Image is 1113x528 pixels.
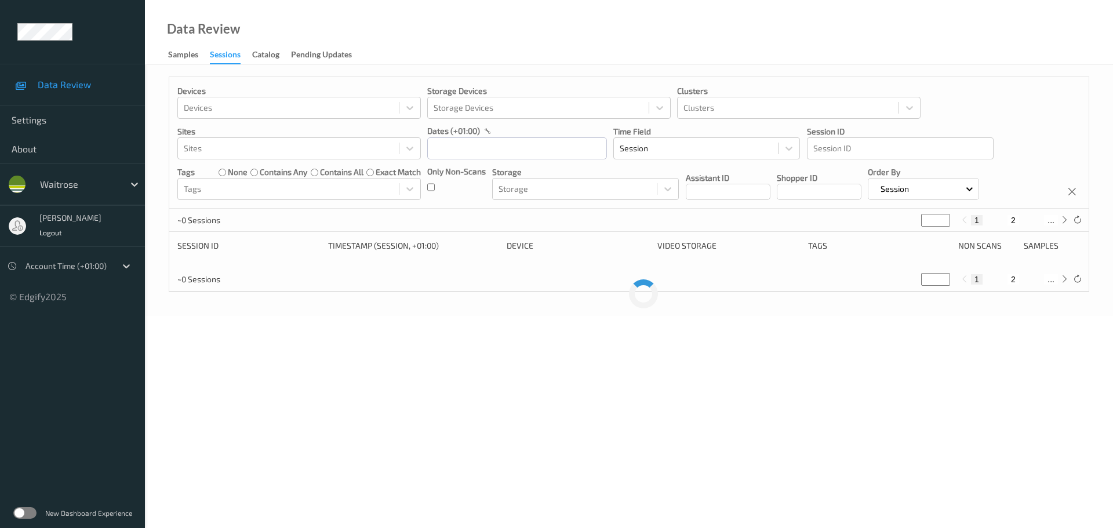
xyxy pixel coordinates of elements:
p: Shopper ID [777,172,861,184]
button: 2 [1007,215,1019,225]
div: Sessions [210,49,241,64]
div: Samples [168,49,198,63]
button: ... [1044,215,1058,225]
div: Session ID [177,240,320,252]
button: 2 [1007,274,1019,285]
label: contains all [320,166,363,178]
p: Tags [177,166,195,178]
div: Device [507,240,649,252]
a: Samples [168,47,210,63]
p: Time Field [613,126,800,137]
p: Session [876,183,913,195]
a: Catalog [252,47,291,63]
label: exact match [376,166,421,178]
div: Tags [808,240,951,252]
p: Order By [868,166,979,178]
button: 1 [971,215,983,225]
p: Storage [492,166,679,178]
p: dates (+01:00) [427,125,480,137]
div: Non Scans [958,240,1015,252]
p: ~0 Sessions [177,214,264,226]
div: Samples [1024,240,1081,252]
p: Clusters [677,85,921,97]
button: 1 [971,274,983,285]
p: ~0 Sessions [177,274,264,285]
div: Data Review [167,23,240,35]
p: Only Non-Scans [427,166,486,177]
p: Devices [177,85,421,97]
label: contains any [260,166,307,178]
div: Timestamp (Session, +01:00) [328,240,499,252]
div: Catalog [252,49,279,63]
a: Pending Updates [291,47,363,63]
p: Storage Devices [427,85,671,97]
div: Video Storage [657,240,800,252]
p: Sites [177,126,421,137]
p: Session ID [807,126,994,137]
a: Sessions [210,47,252,64]
label: none [228,166,248,178]
button: ... [1044,274,1058,285]
div: Pending Updates [291,49,352,63]
p: Assistant ID [686,172,770,184]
